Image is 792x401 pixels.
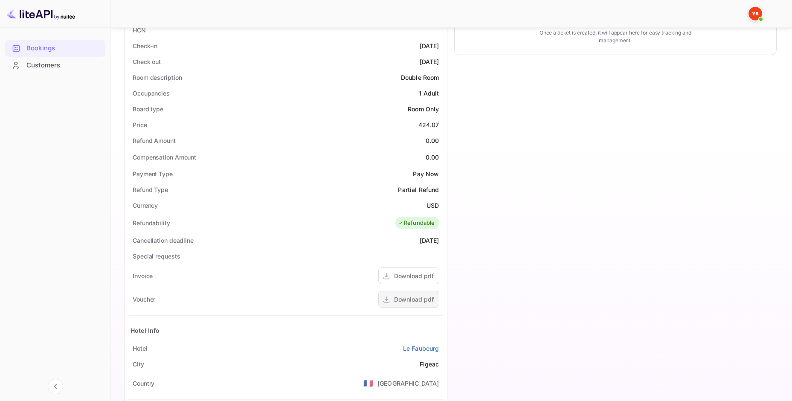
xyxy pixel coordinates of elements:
a: Le Faubourg [403,344,439,353]
div: Currency [133,201,158,210]
div: USD [426,201,439,210]
div: Invoice [133,271,153,280]
div: Room Only [408,105,439,113]
div: Hotel [133,344,148,353]
div: Payment Type [133,169,173,178]
img: Yandex Support [748,7,762,20]
div: Hotel Info [131,326,160,335]
div: [GEOGRAPHIC_DATA] [377,379,439,388]
div: Occupancies [133,89,170,98]
div: 1 Adult [419,89,439,98]
div: Partial Refund [398,185,439,194]
button: Collapse navigation [48,379,63,394]
img: LiteAPI logo [7,7,75,20]
div: 0.00 [426,136,439,145]
div: HCN [133,26,146,35]
div: Bookings [5,40,105,57]
div: Pay Now [413,169,439,178]
div: [DATE] [420,57,439,66]
div: Download pdf [394,271,434,280]
div: Room description [133,73,182,82]
div: Refundable [397,219,435,227]
div: Price [133,120,147,129]
div: City [133,360,144,369]
span: United States [363,375,373,391]
div: Compensation Amount [133,153,196,162]
p: Once a ticket is created, it will appear here for easy tracking and management. [529,29,702,44]
div: Download pdf [394,295,434,304]
div: [DATE] [420,236,439,245]
div: Board type [133,105,163,113]
div: Refundability [133,218,170,227]
div: 0.00 [426,153,439,162]
div: Refund Amount [133,136,176,145]
div: Refund Type [133,185,168,194]
div: Bookings [26,44,101,53]
div: Check out [133,57,161,66]
div: Customers [26,61,101,70]
div: [DATE] [420,41,439,50]
a: Customers [5,57,105,73]
div: Cancellation deadline [133,236,194,245]
div: Customers [5,57,105,74]
div: Special requests [133,252,180,261]
div: Figeac [420,360,439,369]
div: Double Room [401,73,439,82]
div: Check-in [133,41,157,50]
div: Country [133,379,154,388]
div: 424.07 [418,120,439,129]
a: Bookings [5,40,105,56]
div: Voucher [133,295,155,304]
